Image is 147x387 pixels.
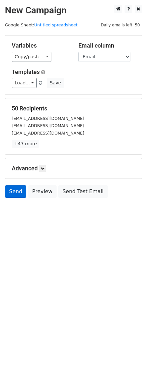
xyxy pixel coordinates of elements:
[47,78,64,88] button: Save
[12,116,84,121] small: [EMAIL_ADDRESS][DOMAIN_NAME]
[114,356,147,387] iframe: Chat Widget
[5,22,78,27] small: Google Sheet:
[78,42,135,49] h5: Email column
[58,185,108,198] a: Send Test Email
[5,185,26,198] a: Send
[12,165,135,172] h5: Advanced
[12,68,40,75] a: Templates
[34,22,77,27] a: Untitled spreadsheet
[12,131,84,136] small: [EMAIL_ADDRESS][DOMAIN_NAME]
[12,52,51,62] a: Copy/paste...
[5,5,142,16] h2: New Campaign
[12,105,135,112] h5: 50 Recipients
[12,42,69,49] h5: Variables
[12,78,37,88] a: Load...
[12,123,84,128] small: [EMAIL_ADDRESS][DOMAIN_NAME]
[99,21,142,29] span: Daily emails left: 50
[12,140,39,148] a: +47 more
[28,185,57,198] a: Preview
[99,22,142,27] a: Daily emails left: 50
